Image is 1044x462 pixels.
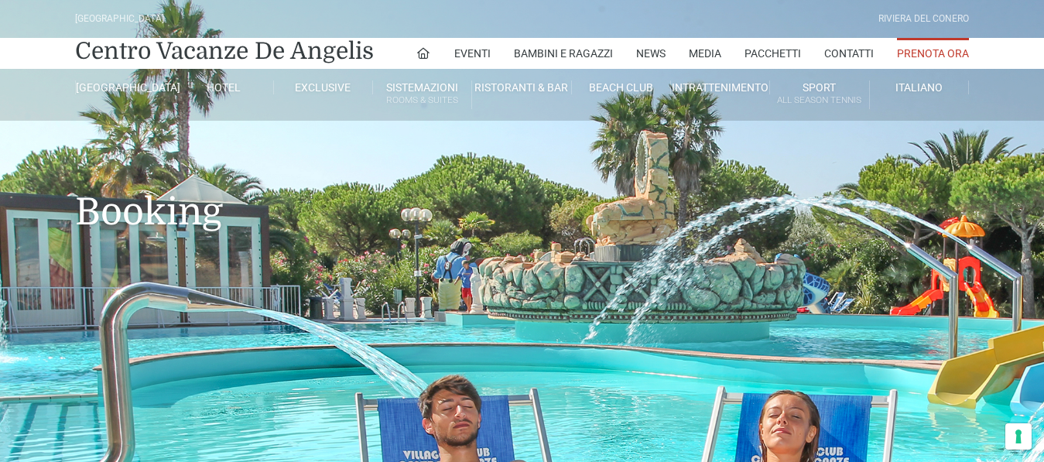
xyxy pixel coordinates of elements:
a: Hotel [174,80,273,94]
a: Eventi [454,38,491,69]
a: Centro Vacanze De Angelis [75,36,374,67]
a: SportAll Season Tennis [770,80,869,109]
div: [GEOGRAPHIC_DATA] [75,12,164,26]
a: News [636,38,666,69]
a: Ristoranti & Bar [472,80,571,94]
h1: Booking [75,121,969,257]
a: Exclusive [274,80,373,94]
a: Pacchetti [744,38,801,69]
span: Italiano [895,81,943,94]
a: Contatti [824,38,874,69]
small: Rooms & Suites [373,93,471,108]
a: Prenota Ora [897,38,969,69]
a: SistemazioniRooms & Suites [373,80,472,109]
a: Intrattenimento [671,80,770,94]
a: Italiano [870,80,969,94]
small: All Season Tennis [770,93,868,108]
div: Riviera Del Conero [878,12,969,26]
a: Bambini e Ragazzi [514,38,613,69]
button: Le tue preferenze relative al consenso per le tecnologie di tracciamento [1005,423,1032,450]
a: [GEOGRAPHIC_DATA] [75,80,174,94]
a: Beach Club [572,80,671,94]
a: Media [689,38,721,69]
